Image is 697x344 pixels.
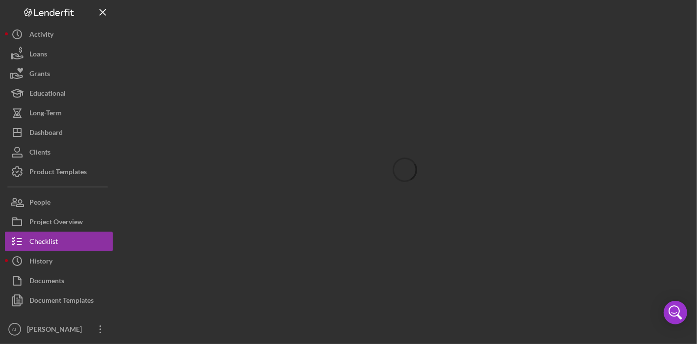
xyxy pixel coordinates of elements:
[29,83,66,106] div: Educational
[5,271,113,291] button: Documents
[25,319,88,342] div: [PERSON_NAME]
[5,232,113,251] button: Checklist
[5,192,113,212] button: People
[664,301,687,324] div: Open Intercom Messenger
[29,232,58,254] div: Checklist
[29,44,47,66] div: Loans
[5,142,113,162] button: Clients
[5,64,113,83] button: Grants
[5,319,113,339] button: AL[PERSON_NAME]
[5,291,113,310] button: Document Templates
[29,25,53,47] div: Activity
[29,212,83,234] div: Project Overview
[5,212,113,232] button: Project Overview
[5,44,113,64] button: Loans
[29,192,50,214] div: People
[5,251,113,271] button: History
[12,327,18,332] text: AL
[5,123,113,142] button: Dashboard
[29,291,94,313] div: Document Templates
[29,251,52,273] div: History
[29,123,63,145] div: Dashboard
[29,271,64,293] div: Documents
[29,162,87,184] div: Product Templates
[5,83,113,103] button: Educational
[29,142,50,164] div: Clients
[5,162,113,182] button: Product Templates
[5,25,113,44] button: Activity
[29,103,62,125] div: Long-Term
[5,103,113,123] button: Long-Term
[29,64,50,86] div: Grants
